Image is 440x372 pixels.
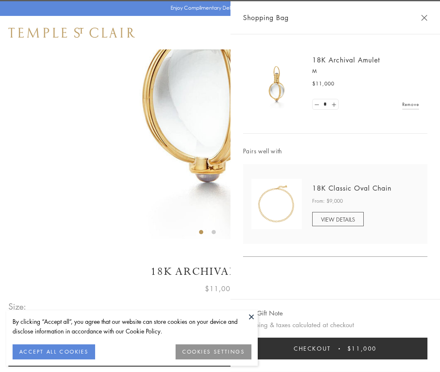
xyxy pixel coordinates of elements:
[312,183,391,193] a: 18K Classic Oval Chain
[312,212,364,226] a: VIEW DETAILS
[251,179,302,229] img: N88865-OV18
[421,15,427,21] button: Close Shopping Bag
[171,4,266,12] p: Enjoy Complimentary Delivery & Returns
[321,215,355,223] span: VIEW DETAILS
[205,283,235,294] span: $11,000
[243,12,289,23] span: Shopping Bag
[251,59,302,109] img: 18K Archival Amulet
[312,197,343,205] span: From: $9,000
[347,344,377,353] span: $11,000
[329,99,338,110] a: Set quantity to 2
[313,99,321,110] a: Set quantity to 0
[8,300,27,313] span: Size:
[243,320,427,330] p: Shipping & taxes calculated at checkout
[312,55,380,65] a: 18K Archival Amulet
[8,264,432,279] h1: 18K Archival Amulet
[176,344,251,359] button: COOKIES SETTINGS
[243,308,283,318] button: Add Gift Note
[243,338,427,359] button: Checkout $11,000
[294,344,331,353] span: Checkout
[8,28,135,38] img: Temple St. Clair
[312,80,334,88] span: $11,000
[402,100,419,109] a: Remove
[13,344,95,359] button: ACCEPT ALL COOKIES
[243,146,427,156] span: Pairs well with
[312,67,419,75] p: M
[13,317,251,336] div: By clicking “Accept all”, you agree that our website can store cookies on your device and disclos...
